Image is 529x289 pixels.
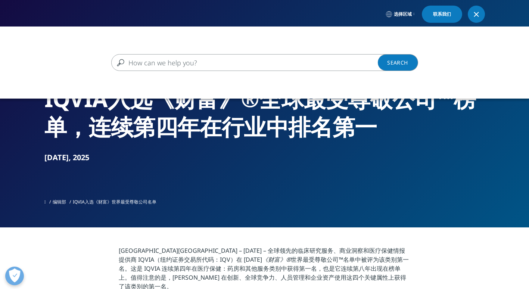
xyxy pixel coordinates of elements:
nav: 主要 [107,26,485,62]
button: 打开偏好 [5,267,24,285]
input: Search [111,54,396,71]
a: Search [378,54,418,71]
span: 联系我们 [433,12,451,16]
span: 选择区域 [394,11,412,17]
a: 联系我们 [422,6,462,23]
